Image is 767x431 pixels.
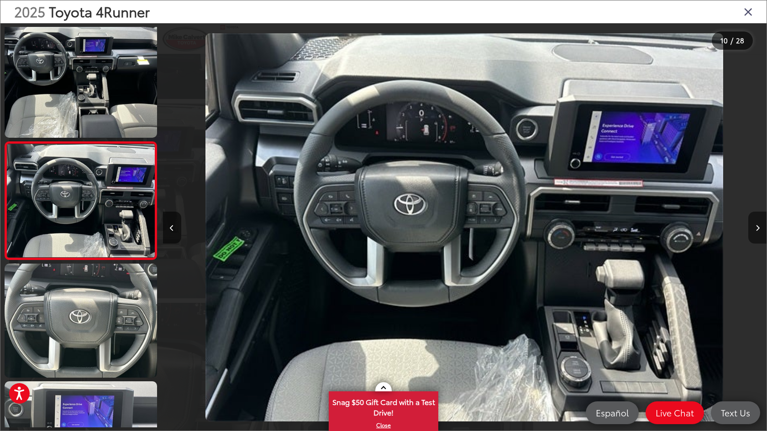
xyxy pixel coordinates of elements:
[711,401,760,424] a: Text Us
[730,37,734,44] span: /
[716,407,755,418] span: Text Us
[651,407,699,418] span: Live Chat
[748,212,767,244] button: Next image
[586,401,639,424] a: Español
[330,392,437,420] span: Snag $50 Gift Card with a Test Drive!
[720,35,728,45] span: 10
[49,1,150,21] span: Toyota 4Runner
[646,401,704,424] a: Live Chat
[205,33,723,421] img: 2025 Toyota 4Runner SR5
[14,1,45,21] span: 2025
[3,22,158,139] img: 2025 Toyota 4Runner SR5
[591,407,633,418] span: Español
[163,33,766,421] div: 2025 Toyota 4Runner SR5 9
[744,5,753,17] i: Close gallery
[5,144,156,257] img: 2025 Toyota 4Runner SR5
[736,35,744,45] span: 28
[163,212,181,244] button: Previous image
[3,262,158,379] img: 2025 Toyota 4Runner SR5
